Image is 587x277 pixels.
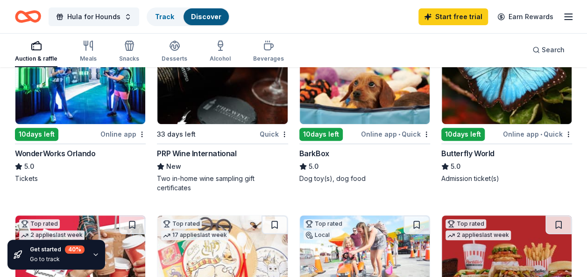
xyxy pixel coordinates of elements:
[49,7,139,26] button: Hula for Hounds
[446,219,486,229] div: Top rated
[441,174,572,183] div: Admission ticket(s)
[30,256,85,263] div: Go to track
[542,44,565,55] span: Search
[361,128,430,140] div: Online app Quick
[19,230,85,240] div: 2 applies last week
[100,128,146,140] div: Online app
[441,128,485,141] div: 10 days left
[15,128,58,141] div: 10 days left
[65,245,85,254] div: 40 %
[161,219,202,229] div: Top rated
[15,174,146,183] div: Tickets
[15,55,57,62] div: Auction & raffle
[260,128,288,140] div: Quick
[304,219,344,229] div: Top rated
[80,55,97,62] div: Meals
[155,13,174,21] a: Track
[299,174,430,183] div: Dog toy(s), dog food
[119,55,139,62] div: Snacks
[253,36,284,67] button: Beverages
[525,41,572,59] button: Search
[15,36,57,67] button: Auction & raffle
[418,8,488,25] a: Start free trial
[157,35,287,124] img: Image for PRP Wine International
[451,161,460,172] span: 5.0
[442,35,572,124] img: Image for Butterfly World
[446,230,511,240] div: 2 applies last week
[503,128,572,140] div: Online app Quick
[30,245,85,254] div: Get started
[147,7,230,26] button: TrackDiscover
[15,148,95,159] div: WonderWorks Orlando
[119,36,139,67] button: Snacks
[157,129,196,140] div: 33 days left
[80,36,97,67] button: Meals
[299,148,329,159] div: BarkBox
[309,161,318,172] span: 5.0
[210,55,231,62] div: Alcohol
[157,148,236,159] div: PRP Wine International
[300,35,430,124] img: Image for BarkBox
[157,174,288,193] div: Two in-home wine sampling gift certificates
[162,55,187,62] div: Desserts
[492,8,559,25] a: Earn Rewards
[19,219,60,229] div: Top rated
[166,161,181,172] span: New
[161,230,229,240] div: 17 applies last week
[162,36,187,67] button: Desserts
[15,6,41,28] a: Home
[15,35,146,183] a: Image for WonderWorks OrlandoTop rated2 applieslast week10days leftOnline appWonderWorks Orlando5...
[191,13,221,21] a: Discover
[299,128,343,141] div: 10 days left
[441,148,495,159] div: Butterfly World
[210,36,231,67] button: Alcohol
[24,161,34,172] span: 5.0
[157,35,288,193] a: Image for PRP Wine International19 applieslast week33 days leftQuickPRP Wine InternationalNewTwo ...
[441,35,572,183] a: Image for Butterfly WorldTop ratedLocal10days leftOnline app•QuickButterfly World5.0Admission tic...
[398,131,400,138] span: •
[540,131,542,138] span: •
[67,11,120,22] span: Hula for Hounds
[15,35,145,124] img: Image for WonderWorks Orlando
[304,230,332,240] div: Local
[253,55,284,62] div: Beverages
[299,35,430,183] a: Image for BarkBoxTop rated10 applieslast week10days leftOnline app•QuickBarkBox5.0Dog toy(s), dog...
